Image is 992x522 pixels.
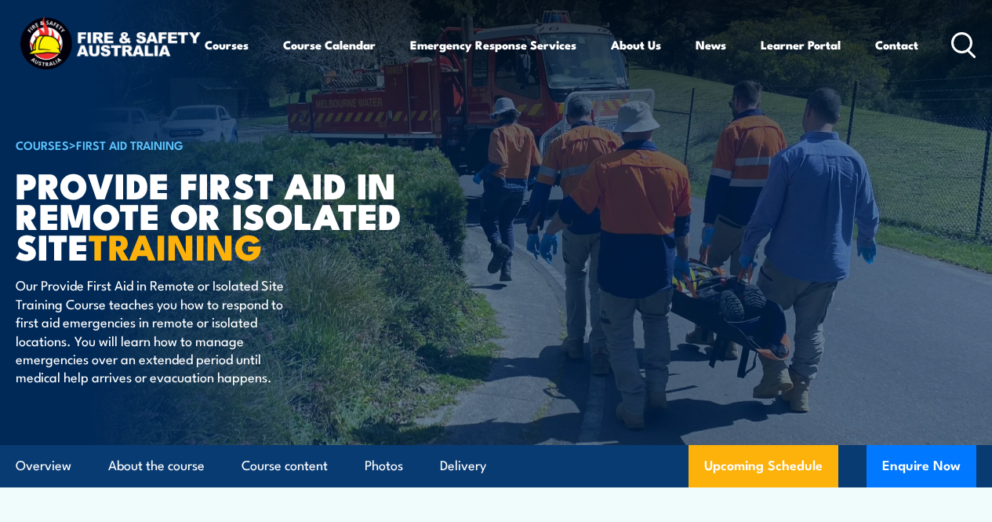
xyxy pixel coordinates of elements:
[76,136,184,153] a: First Aid Training
[867,445,976,487] button: Enquire Now
[410,26,576,64] a: Emergency Response Services
[440,445,486,487] a: Delivery
[242,445,328,487] a: Course content
[761,26,841,64] a: Learner Portal
[89,218,263,272] strong: TRAINING
[611,26,661,64] a: About Us
[16,136,69,153] a: COURSES
[16,445,71,487] a: Overview
[16,276,302,385] p: Our Provide First Aid in Remote or Isolated Site Training Course teaches you how to respond to fi...
[875,26,918,64] a: Contact
[16,169,403,261] h1: Provide First Aid in Remote or Isolated Site
[16,135,403,154] h6: >
[696,26,726,64] a: News
[205,26,249,64] a: Courses
[108,445,205,487] a: About the course
[365,445,403,487] a: Photos
[689,445,838,487] a: Upcoming Schedule
[283,26,376,64] a: Course Calendar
